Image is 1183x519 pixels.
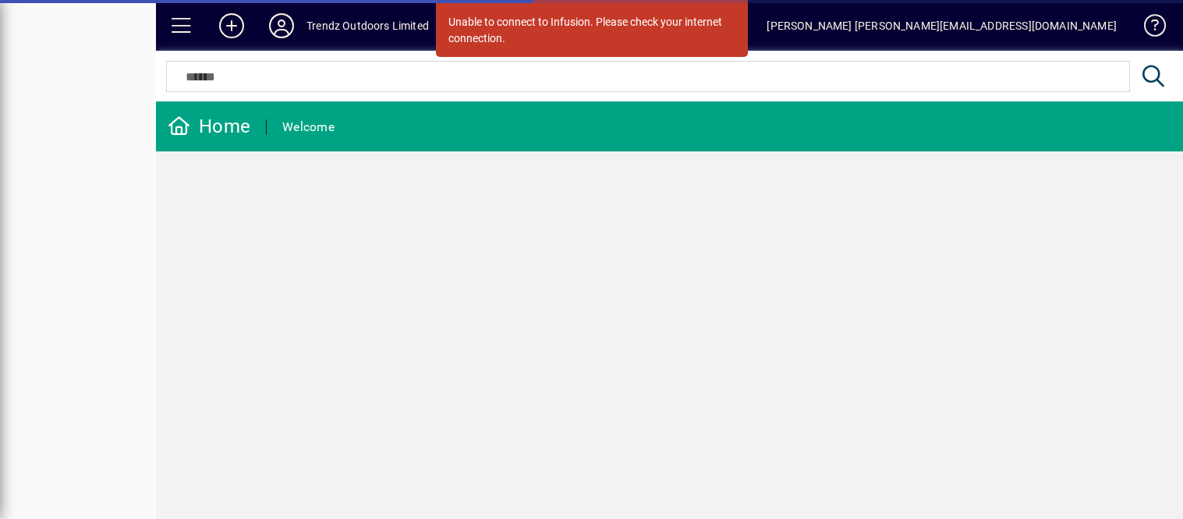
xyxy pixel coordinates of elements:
div: Trendz Outdoors Limited [306,13,429,38]
div: Home [168,114,250,139]
div: [PERSON_NAME] [PERSON_NAME][EMAIL_ADDRESS][DOMAIN_NAME] [767,13,1117,38]
button: Add [207,12,257,40]
div: Welcome [282,115,335,140]
button: Profile [257,12,306,40]
a: Knowledge Base [1132,3,1164,54]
